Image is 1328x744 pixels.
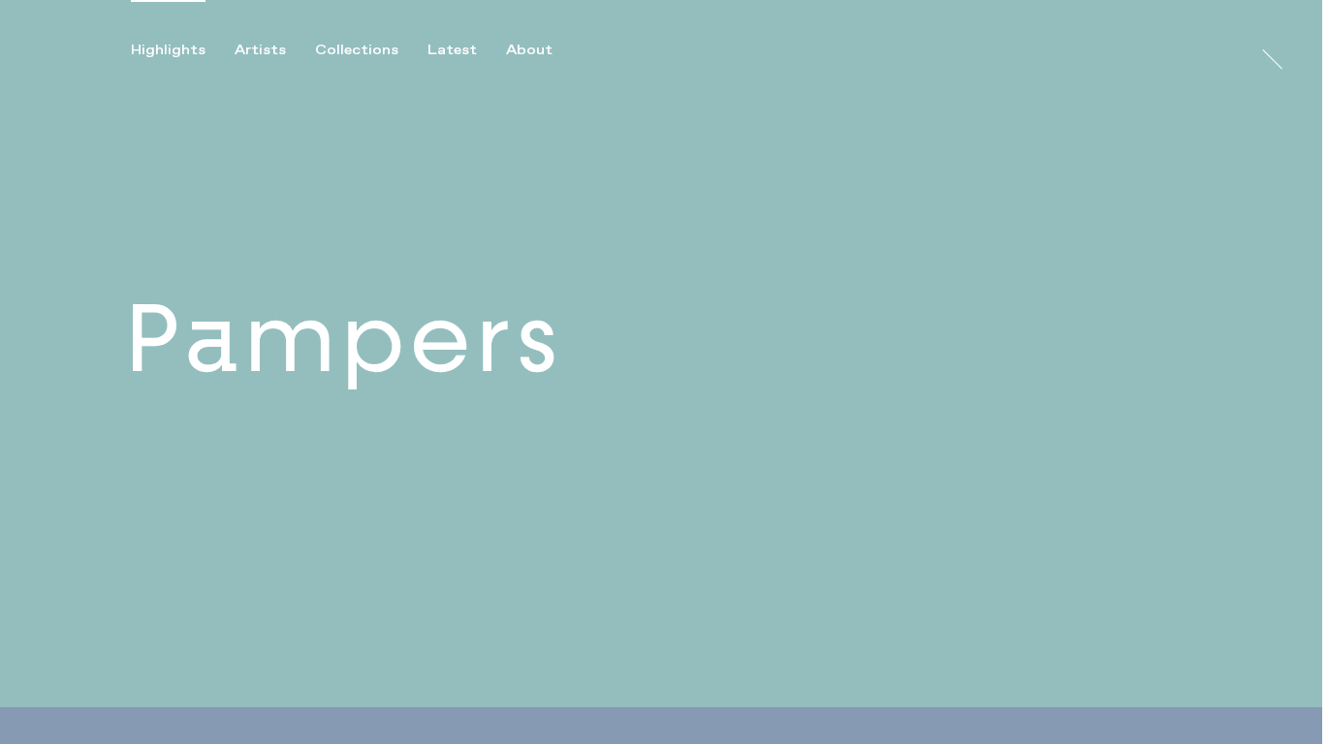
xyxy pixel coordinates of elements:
div: About [506,42,553,59]
button: Highlights [131,42,235,59]
button: About [506,42,582,59]
div: Latest [427,42,477,59]
div: Highlights [131,42,206,59]
div: Collections [315,42,398,59]
button: Latest [427,42,506,59]
div: Artists [235,42,286,59]
button: Artists [235,42,315,59]
button: Collections [315,42,427,59]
